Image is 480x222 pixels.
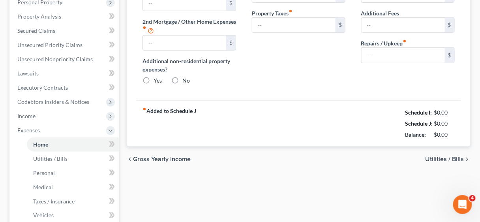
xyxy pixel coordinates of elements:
[154,77,162,85] label: Yes
[33,141,48,148] span: Home
[142,26,146,30] i: fiber_manual_record
[11,24,119,38] a: Secured Claims
[252,18,336,33] input: --
[127,156,133,162] i: chevron_left
[445,48,454,63] div: $
[17,98,89,105] span: Codebtors Insiders & Notices
[11,9,119,24] a: Property Analysis
[17,127,40,134] span: Expenses
[17,70,39,77] span: Lawsuits
[142,57,236,73] label: Additional non-residential property expenses?
[445,18,454,33] div: $
[27,194,119,209] a: Taxes / Insurance
[33,212,54,219] span: Vehicles
[27,166,119,180] a: Personal
[142,17,236,35] label: 2nd Mortgage / Other Home Expenses
[11,38,119,52] a: Unsecured Priority Claims
[453,195,472,214] iframe: Intercom live chat
[11,66,119,81] a: Lawsuits
[289,9,292,13] i: fiber_manual_record
[17,13,61,20] span: Property Analysis
[361,9,399,17] label: Additional Fees
[17,84,68,91] span: Executory Contracts
[469,195,476,201] span: 4
[33,169,55,176] span: Personal
[252,9,292,17] label: Property Taxes
[17,113,36,119] span: Income
[405,131,426,138] strong: Balance:
[17,41,82,48] span: Unsecured Priority Claims
[27,180,119,194] a: Medical
[182,77,190,85] label: No
[27,137,119,152] a: Home
[133,156,191,162] span: Gross Yearly Income
[426,156,471,162] button: Utilities / Bills chevron_right
[17,56,93,62] span: Unsecured Nonpriority Claims
[361,39,407,47] label: Repairs / Upkeep
[434,131,455,139] div: $0.00
[142,107,196,140] strong: Added to Schedule J
[362,18,445,33] input: --
[405,109,432,116] strong: Schedule I:
[464,156,471,162] i: chevron_right
[434,120,455,128] div: $0.00
[434,109,455,117] div: $0.00
[336,18,345,33] div: $
[11,81,119,95] a: Executory Contracts
[143,36,226,51] input: --
[362,48,445,63] input: --
[127,156,191,162] button: chevron_left Gross Yearly Income
[426,156,464,162] span: Utilities / Bills
[403,39,407,43] i: fiber_manual_record
[11,52,119,66] a: Unsecured Nonpriority Claims
[226,36,236,51] div: $
[33,184,53,190] span: Medical
[142,107,146,111] i: fiber_manual_record
[17,27,55,34] span: Secured Claims
[27,152,119,166] a: Utilities / Bills
[33,155,67,162] span: Utilities / Bills
[33,198,75,205] span: Taxes / Insurance
[405,120,433,127] strong: Schedule J:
